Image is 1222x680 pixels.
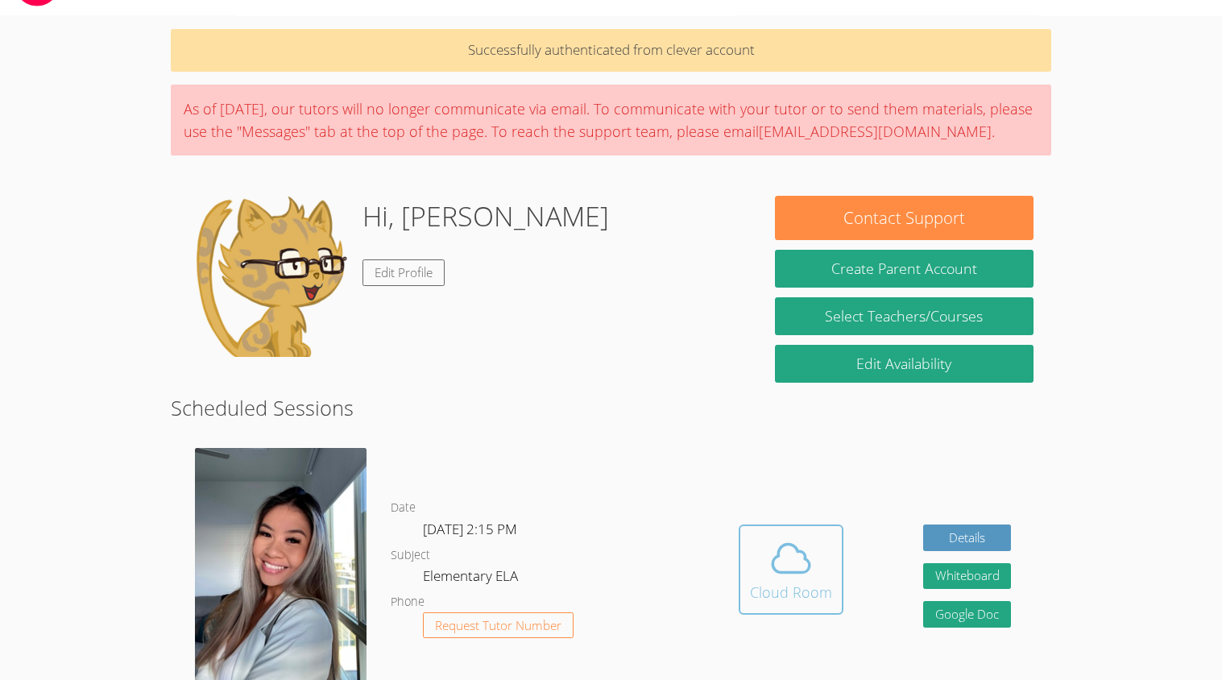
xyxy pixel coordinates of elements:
dt: Phone [391,592,425,612]
h2: Scheduled Sessions [171,392,1050,423]
span: [DATE] 2:15 PM [423,520,517,538]
a: Edit Availability [775,345,1033,383]
button: Create Parent Account [775,250,1033,288]
button: Contact Support [775,196,1033,240]
a: Details [923,525,1012,551]
button: Whiteboard [923,563,1012,590]
h1: Hi, [PERSON_NAME] [362,196,609,237]
button: Cloud Room [739,525,843,615]
button: Request Tutor Number [423,612,574,639]
dd: Elementary ELA [423,565,521,592]
div: Cloud Room [750,581,832,603]
dt: Date [391,498,416,518]
img: default.png [188,196,350,357]
dt: Subject [391,545,430,566]
span: Request Tutor Number [435,620,561,632]
div: As of [DATE], our tutors will no longer communicate via email. To communicate with your tutor or ... [171,85,1050,155]
a: Google Doc [923,601,1012,628]
a: Select Teachers/Courses [775,297,1033,335]
a: Edit Profile [362,259,445,286]
p: Successfully authenticated from clever account [171,29,1050,72]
